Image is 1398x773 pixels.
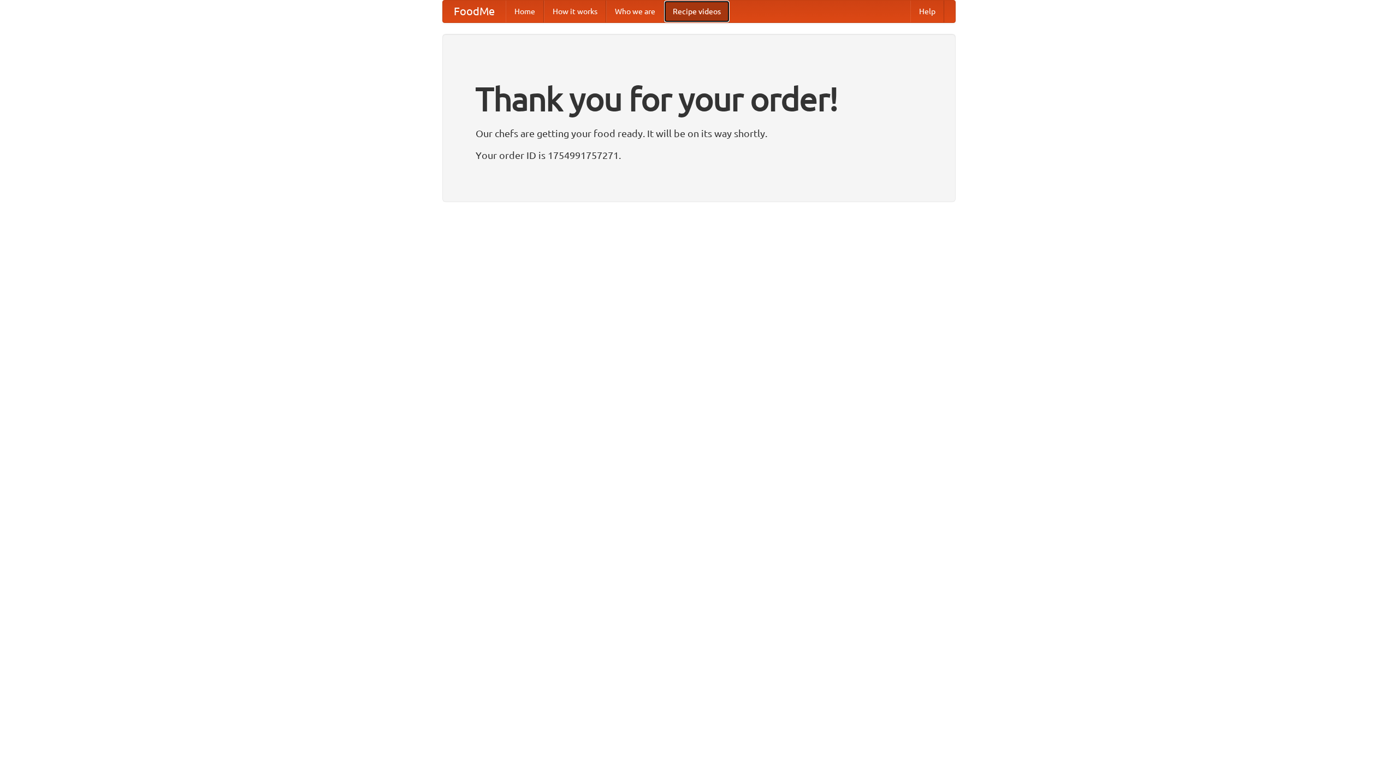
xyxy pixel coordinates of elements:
a: Home [506,1,544,22]
p: Our chefs are getting your food ready. It will be on its way shortly. [476,125,922,141]
a: Who we are [606,1,664,22]
a: How it works [544,1,606,22]
p: Your order ID is 1754991757271. [476,147,922,163]
h1: Thank you for your order! [476,73,922,125]
a: FoodMe [443,1,506,22]
a: Recipe videos [664,1,730,22]
a: Help [910,1,944,22]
